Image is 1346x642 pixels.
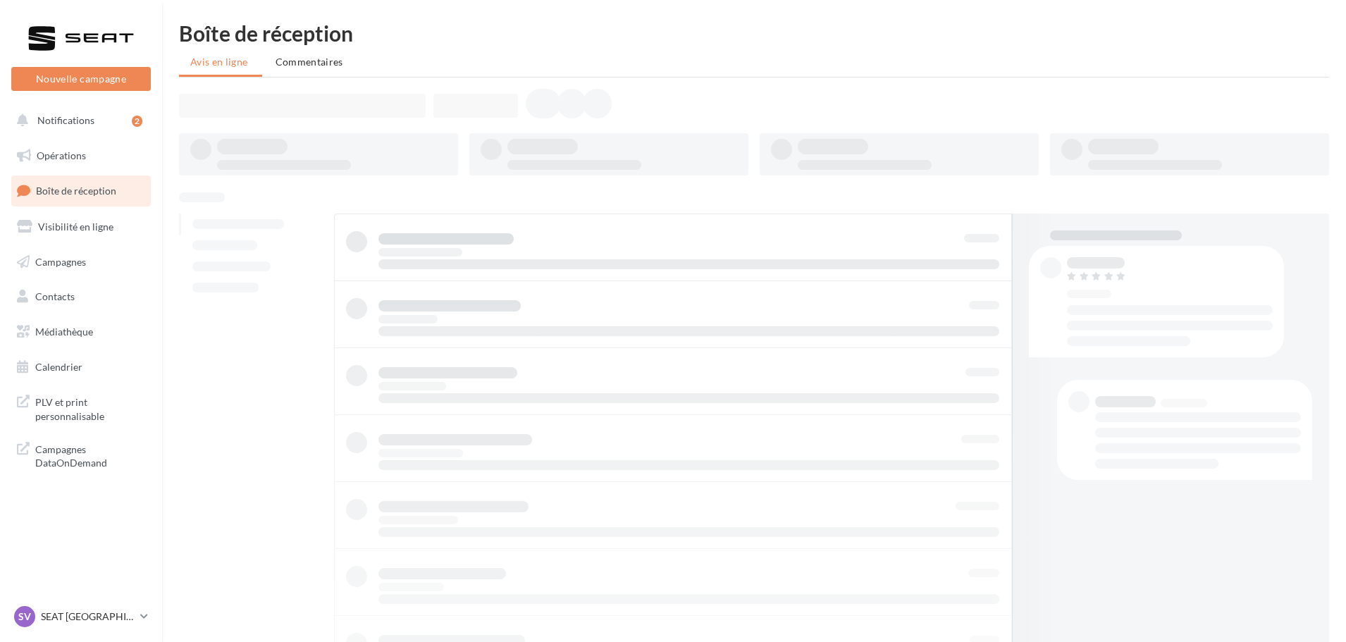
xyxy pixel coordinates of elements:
a: Médiathèque [8,317,154,347]
span: Opérations [37,149,86,161]
button: Nouvelle campagne [11,67,151,91]
a: Campagnes DataOnDemand [8,434,154,476]
span: SV [18,610,31,624]
span: Médiathèque [35,326,93,338]
span: Campagnes [35,255,86,267]
button: Notifications 2 [8,106,148,135]
a: Visibilité en ligne [8,212,154,242]
a: Boîte de réception [8,175,154,206]
span: Boîte de réception [36,185,116,197]
a: PLV et print personnalisable [8,387,154,428]
span: PLV et print personnalisable [35,393,145,423]
span: Visibilité en ligne [38,221,113,233]
a: Calendrier [8,352,154,382]
a: Contacts [8,282,154,311]
span: Calendrier [35,361,82,373]
span: Contacts [35,290,75,302]
div: 2 [132,116,142,127]
a: Opérations [8,141,154,171]
span: Campagnes DataOnDemand [35,440,145,470]
div: Boîte de réception [179,23,1329,44]
a: SV SEAT [GEOGRAPHIC_DATA] [11,603,151,630]
a: Campagnes [8,247,154,277]
p: SEAT [GEOGRAPHIC_DATA] [41,610,135,624]
span: Commentaires [276,56,343,68]
span: Notifications [37,114,94,126]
